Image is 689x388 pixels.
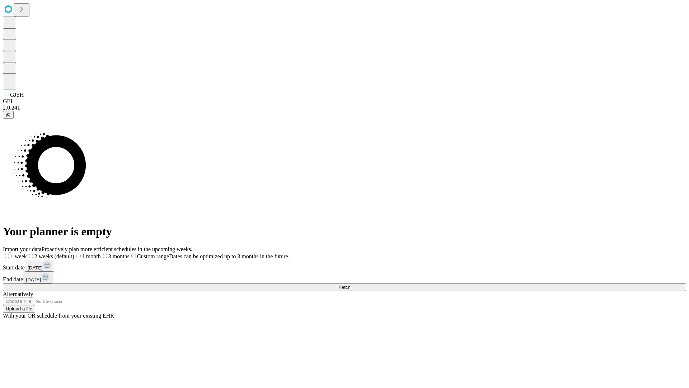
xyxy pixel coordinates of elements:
div: GEI [3,98,686,105]
h1: Your planner is empty [3,225,686,238]
button: Upload a file [3,305,35,313]
span: Alternatively [3,291,33,297]
input: 3 months [103,254,107,258]
div: End date [3,272,686,283]
button: Fetch [3,283,686,291]
span: [DATE] [28,265,43,271]
div: 2.0.241 [3,105,686,111]
span: 1 week [10,253,27,259]
span: [DATE] [26,277,41,282]
span: 1 month [82,253,101,259]
span: Dates can be optimized up to 3 months in the future. [169,253,289,259]
span: GJSH [10,92,24,98]
span: With your OR schedule from your existing EHR [3,313,114,319]
span: Import your data [3,246,42,252]
div: Start date [3,260,686,272]
span: @ [6,112,11,117]
span: Custom range [137,253,169,259]
button: [DATE] [23,272,52,283]
input: Custom rangeDates can be optimized up to 3 months in the future. [131,254,136,258]
button: @ [3,111,14,119]
input: 2 weeks (default) [29,254,33,258]
button: [DATE] [25,260,54,272]
span: Fetch [338,285,350,290]
span: 3 months [108,253,130,259]
span: 2 weeks (default) [34,253,74,259]
span: Proactively plan more efficient schedules in the upcoming weeks. [42,246,192,252]
input: 1 month [76,254,81,258]
input: 1 week [5,254,9,258]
